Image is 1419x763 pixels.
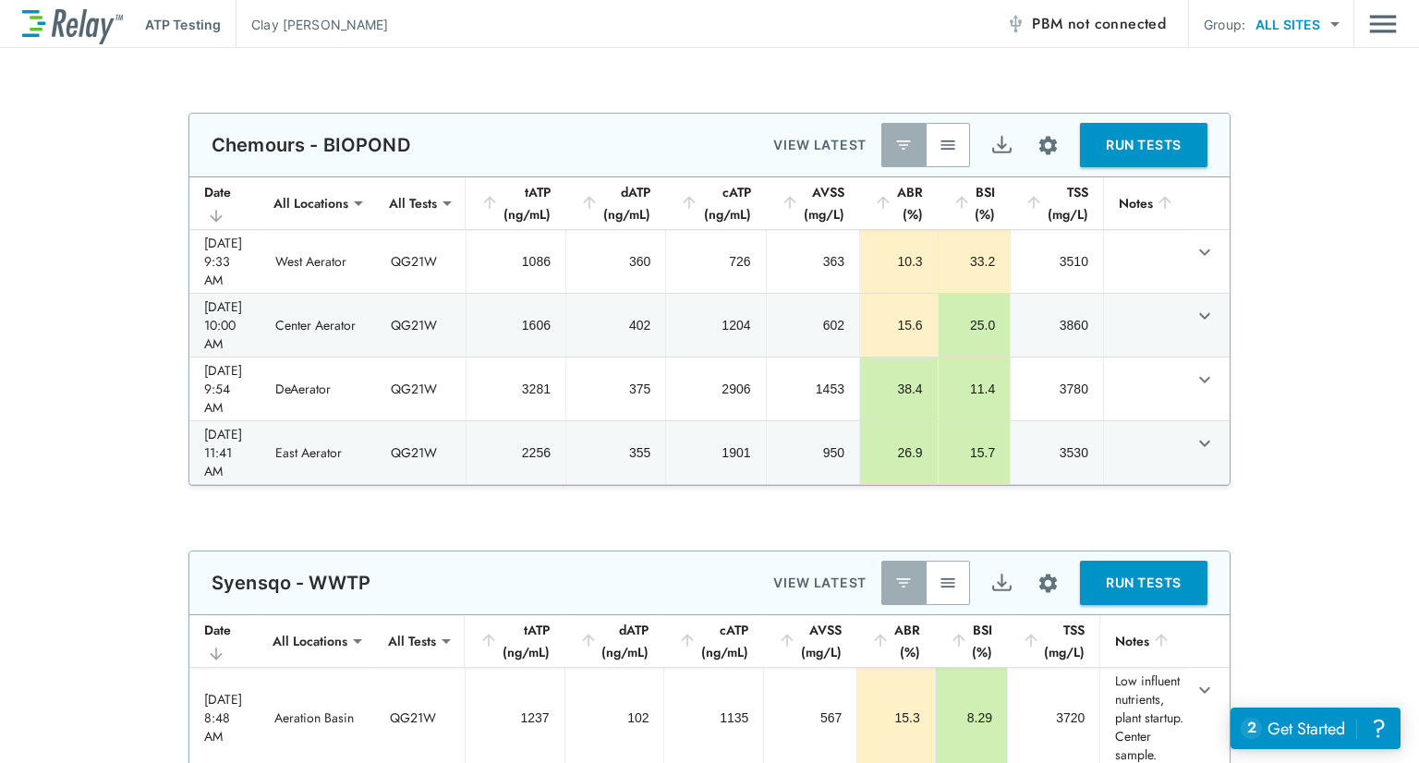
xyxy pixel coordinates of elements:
[999,6,1173,42] button: PBM not connected
[212,134,410,156] p: Chemours - BIOPOND
[251,15,388,34] p: Clay [PERSON_NAME]
[145,15,221,34] p: ATP Testing
[1006,15,1025,33] img: Offline Icon
[260,623,360,660] div: All Locations
[681,316,750,334] div: 1204
[773,572,867,594] p: VIEW LATEST
[1189,674,1220,706] button: expand row
[579,619,649,663] div: dATP (ng/mL)
[782,316,844,334] div: 602
[22,5,123,44] img: LuminUltra Relay
[204,361,246,417] div: [DATE] 9:54 AM
[782,252,844,271] div: 363
[1037,572,1060,595] img: Settings Icon
[781,181,844,225] div: AVSS (mg/L)
[1023,708,1085,727] div: 3720
[939,136,957,154] img: View All
[681,252,750,271] div: 726
[481,316,551,334] div: 1606
[1032,11,1166,37] span: PBM
[479,619,550,663] div: tATP (ng/mL)
[951,708,992,727] div: 8.29
[1189,428,1220,459] button: expand row
[204,297,246,353] div: [DATE] 10:00 AM
[872,708,919,727] div: 15.3
[581,252,650,271] div: 360
[1025,380,1088,398] div: 3780
[1068,13,1166,34] span: not connected
[189,177,1230,485] table: sticky table
[1115,630,1174,652] div: Notes
[261,294,376,357] td: Center Aerator
[1022,619,1085,663] div: TSS (mg/L)
[1204,15,1245,34] p: Group:
[261,230,376,293] td: West Aerator
[481,443,551,462] div: 2256
[979,561,1024,605] button: Export
[1369,6,1397,42] button: Main menu
[779,708,842,727] div: 567
[681,443,750,462] div: 1901
[782,380,844,398] div: 1453
[894,136,913,154] img: Latest
[212,572,370,594] p: Syensqo - WWTP
[1024,121,1073,170] button: Site setup
[376,421,466,484] td: QG21W
[1024,559,1073,608] button: Site setup
[261,357,376,420] td: DeAerator
[953,252,996,271] div: 33.2
[375,623,449,660] div: All Tests
[376,230,466,293] td: QG21W
[1189,300,1220,332] button: expand row
[894,574,913,592] img: Latest
[778,619,842,663] div: AVSS (mg/L)
[376,357,466,420] td: QG21W
[953,380,996,398] div: 11.4
[1025,443,1088,462] div: 3530
[204,690,245,745] div: [DATE] 8:48 AM
[1369,6,1397,42] img: Drawer Icon
[581,380,650,398] div: 375
[979,123,1024,167] button: Export
[953,443,996,462] div: 15.7
[875,380,923,398] div: 38.4
[581,443,650,462] div: 355
[953,316,996,334] div: 25.0
[1119,192,1174,214] div: Notes
[679,708,748,727] div: 1135
[1037,134,1060,157] img: Settings Icon
[1025,252,1088,271] div: 3510
[481,380,551,398] div: 3281
[875,252,923,271] div: 10.3
[950,619,992,663] div: BSI (%)
[773,134,867,156] p: VIEW LATEST
[871,619,919,663] div: ABR (%)
[580,181,650,225] div: dATP (ng/mL)
[204,425,246,480] div: [DATE] 11:41 AM
[678,619,748,663] div: cATP (ng/mL)
[581,316,650,334] div: 402
[680,181,750,225] div: cATP (ng/mL)
[580,708,649,727] div: 102
[480,708,550,727] div: 1237
[875,316,923,334] div: 15.6
[782,443,844,462] div: 950
[990,572,1013,595] img: Export Icon
[204,234,246,289] div: [DATE] 9:33 AM
[1080,123,1207,167] button: RUN TESTS
[189,615,260,668] th: Date
[990,134,1013,157] img: Export Icon
[874,181,923,225] div: ABR (%)
[952,181,996,225] div: BSI (%)
[481,252,551,271] div: 1086
[261,185,361,222] div: All Locations
[1189,364,1220,395] button: expand row
[1189,236,1220,268] button: expand row
[1231,708,1401,749] iframe: Resource center
[875,443,923,462] div: 26.9
[1025,181,1088,225] div: TSS (mg/L)
[480,181,551,225] div: tATP (ng/mL)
